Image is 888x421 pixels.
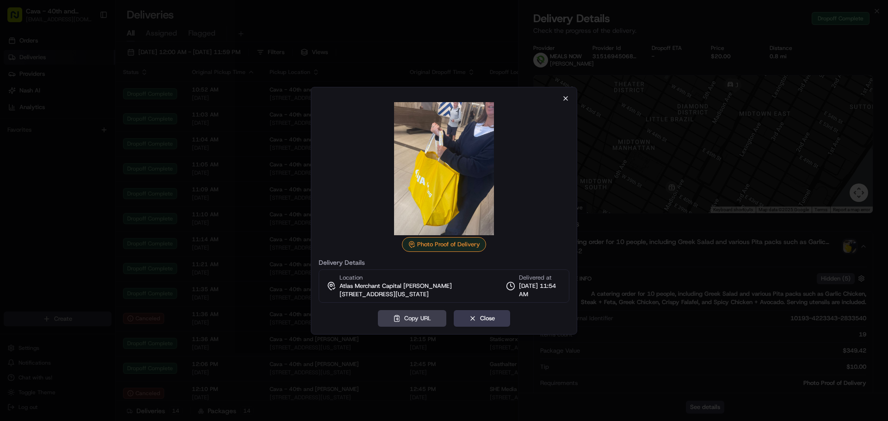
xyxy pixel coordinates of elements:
button: Send [160,285,171,296]
span: Delivered at [519,274,561,282]
span: Location [339,274,363,282]
span: [DATE] 11:54 AM [519,282,561,299]
p: Hello, [9,253,168,262]
p: Driver [9,272,168,281]
button: Close [454,310,510,327]
div: Hey, let me know if you have any questions! [34,40,155,62]
img: Go home [24,7,35,18]
button: back [9,7,20,18]
img: Nash [9,50,24,65]
label: Delivery Details [319,259,569,266]
div: Photo Proof of Delivery [402,237,486,252]
button: Copy URL [378,310,446,327]
span: Atlas Merchant Capital [PERSON_NAME] [339,282,452,290]
img: photo_proof_of_delivery image [377,102,511,235]
span: [STREET_ADDRESS][US_STATE] [339,290,429,299]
